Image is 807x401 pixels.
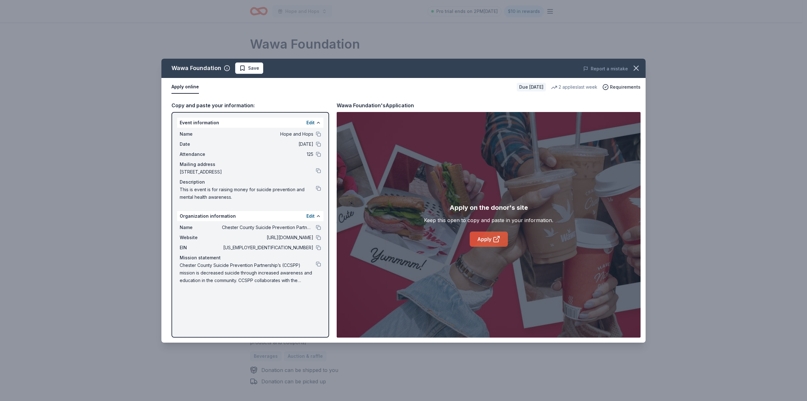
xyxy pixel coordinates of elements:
button: Requirements [602,83,641,91]
span: Requirements [610,83,641,91]
div: Event information [177,118,323,128]
span: Hope and Hops [222,130,313,138]
span: Date [180,140,222,148]
span: [DATE] [222,140,313,148]
span: Attendance [180,150,222,158]
div: Wawa Foundation [171,63,221,73]
span: Website [180,234,222,241]
div: Apply on the donor's site [450,203,528,213]
span: [STREET_ADDRESS] [180,168,316,176]
div: Wawa Foundation's Application [337,101,414,109]
span: Chester County Suicide Prevention Partnership’s (CCSPP) mission is decreased suicide through incr... [180,262,316,284]
span: 125 [222,150,313,158]
span: Save [248,64,259,72]
span: EIN [180,244,222,251]
span: This is event is for raising money for suicide prevention and mental health awareness. [180,186,316,201]
div: Due [DATE] [517,83,546,91]
button: Edit [306,212,315,220]
button: Save [235,62,263,74]
span: Chester County Suicide Prevention Partnership [222,224,313,231]
div: Mailing address [180,161,321,168]
div: Copy and paste your information: [171,101,329,109]
button: Apply online [171,80,199,94]
div: Description [180,178,321,186]
span: [US_EMPLOYER_IDENTIFICATION_NUMBER] [222,244,313,251]
div: Organization information [177,211,323,221]
span: Name [180,130,222,138]
span: Name [180,224,222,231]
span: [URL][DOMAIN_NAME] [222,234,313,241]
a: Apply [470,232,508,247]
div: 2 applies last week [551,83,597,91]
div: Mission statement [180,254,321,262]
div: Keep this open to copy and paste in your information. [424,216,553,224]
button: Edit [306,119,315,127]
button: Report a mistake [583,65,628,73]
